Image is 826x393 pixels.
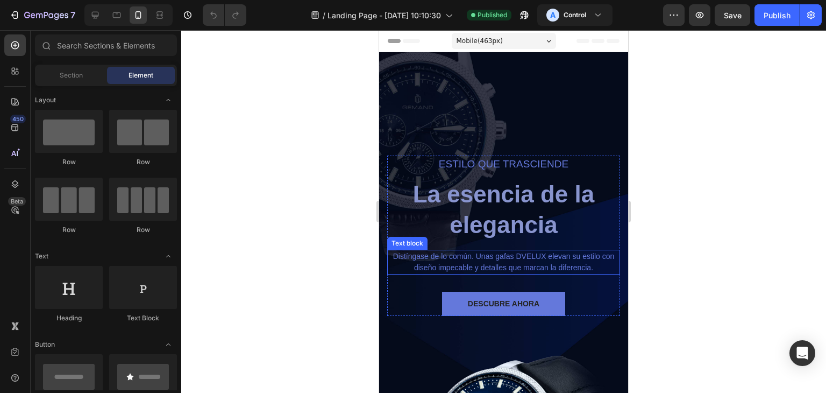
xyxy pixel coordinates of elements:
div: Row [109,157,177,167]
div: Publish [764,10,791,21]
span: Layout [35,95,56,105]
span: / [323,10,325,21]
span: Landing Page - [DATE] 10:10:30 [327,10,441,21]
div: Beta [8,197,26,206]
span: Text [35,251,48,261]
span: Section [60,71,83,80]
div: Text Block [109,313,177,323]
span: Published [478,10,507,20]
h3: Control [564,10,586,20]
p: A [550,10,556,20]
input: Search Sections & Elements [35,34,177,56]
p: 7 [70,9,75,22]
div: Open Intercom Messenger [789,340,815,366]
span: Button [35,340,55,349]
span: Toggle open [160,92,177,109]
div: Row [35,225,103,235]
span: Toggle open [160,248,177,265]
button: AControl [537,4,613,26]
div: Row [35,157,103,167]
button: Publish [754,4,800,26]
span: Element [129,71,153,80]
div: Undo/Redo [203,4,246,26]
button: 7 [4,4,80,26]
span: Toggle open [160,336,177,353]
div: Row [109,225,177,235]
button: Save [715,4,750,26]
div: Heading [35,313,103,323]
div: 450 [10,115,26,123]
span: Save [724,11,742,20]
iframe: Design area [379,30,628,393]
